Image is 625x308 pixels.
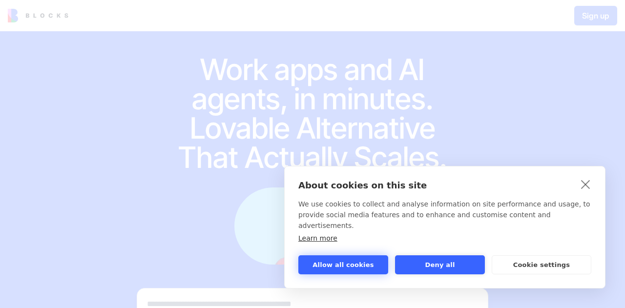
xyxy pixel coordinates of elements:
button: Deny all [395,255,485,274]
button: Cookie settings [492,255,591,274]
a: Learn more [298,234,337,242]
a: close [578,176,593,192]
p: We use cookies to collect and analyse information on site performance and usage, to provide socia... [298,199,591,231]
button: Allow all cookies [298,255,388,274]
strong: About cookies on this site [298,180,427,190]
